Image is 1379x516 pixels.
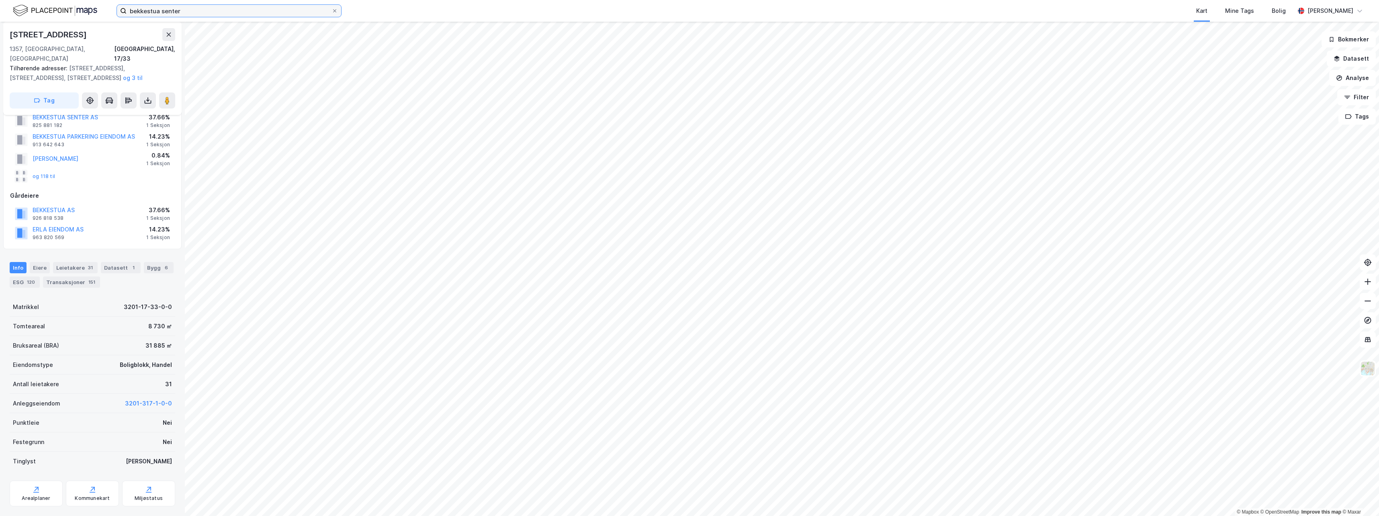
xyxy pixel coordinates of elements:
[129,264,137,272] div: 1
[114,44,175,63] div: [GEOGRAPHIC_DATA], 17/33
[1225,6,1254,16] div: Mine Tags
[13,418,39,428] div: Punktleie
[101,262,141,273] div: Datasett
[126,457,172,466] div: [PERSON_NAME]
[30,262,50,273] div: Eiere
[10,191,175,201] div: Gårdeiere
[33,122,62,129] div: 825 881 182
[1337,89,1376,105] button: Filter
[13,379,59,389] div: Antall leietakere
[13,457,36,466] div: Tinglyst
[43,276,100,288] div: Transaksjoner
[10,63,169,83] div: [STREET_ADDRESS], [STREET_ADDRESS], [STREET_ADDRESS]
[146,205,170,215] div: 37.66%
[13,302,39,312] div: Matrikkel
[13,321,45,331] div: Tomteareal
[10,276,40,288] div: ESG
[135,495,163,502] div: Miljøstatus
[127,5,331,17] input: Søk på adresse, matrikkel, gårdeiere, leietakere eller personer
[146,141,170,148] div: 1 Seksjon
[163,437,172,447] div: Nei
[1360,361,1375,376] img: Z
[13,437,44,447] div: Festegrunn
[165,379,172,389] div: 31
[146,215,170,221] div: 1 Seksjon
[145,341,172,350] div: 31 885 ㎡
[146,122,170,129] div: 1 Seksjon
[1307,6,1353,16] div: [PERSON_NAME]
[10,92,79,109] button: Tag
[10,28,88,41] div: [STREET_ADDRESS]
[75,495,110,502] div: Kommunekart
[1301,509,1341,515] a: Improve this map
[162,264,170,272] div: 6
[146,113,170,122] div: 37.66%
[125,399,172,408] button: 3201-317-1-0-0
[87,278,97,286] div: 151
[53,262,98,273] div: Leietakere
[1329,70,1376,86] button: Analyse
[1260,509,1299,515] a: OpenStreetMap
[13,399,60,408] div: Anleggseiendom
[1272,6,1286,16] div: Bolig
[13,360,53,370] div: Eiendomstype
[124,302,172,312] div: 3201-17-33-0-0
[1322,31,1376,47] button: Bokmerker
[1327,51,1376,67] button: Datasett
[148,321,172,331] div: 8 730 ㎡
[1196,6,1207,16] div: Kart
[1339,477,1379,516] iframe: Chat Widget
[13,341,59,350] div: Bruksareal (BRA)
[146,160,170,167] div: 1 Seksjon
[163,418,172,428] div: Nei
[1339,477,1379,516] div: Kontrollprogram for chat
[146,151,170,160] div: 0.84%
[22,495,50,502] div: Arealplaner
[33,234,64,241] div: 963 820 569
[10,262,27,273] div: Info
[25,278,37,286] div: 120
[86,264,94,272] div: 31
[144,262,174,273] div: Bygg
[1237,509,1259,515] a: Mapbox
[10,44,114,63] div: 1357, [GEOGRAPHIC_DATA], [GEOGRAPHIC_DATA]
[10,65,69,72] span: Tilhørende adresser:
[1338,109,1376,125] button: Tags
[146,225,170,234] div: 14.23%
[33,215,63,221] div: 926 818 538
[146,132,170,141] div: 14.23%
[120,360,172,370] div: Boligblokk, Handel
[33,141,64,148] div: 913 642 643
[146,234,170,241] div: 1 Seksjon
[13,4,97,18] img: logo.f888ab2527a4732fd821a326f86c7f29.svg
